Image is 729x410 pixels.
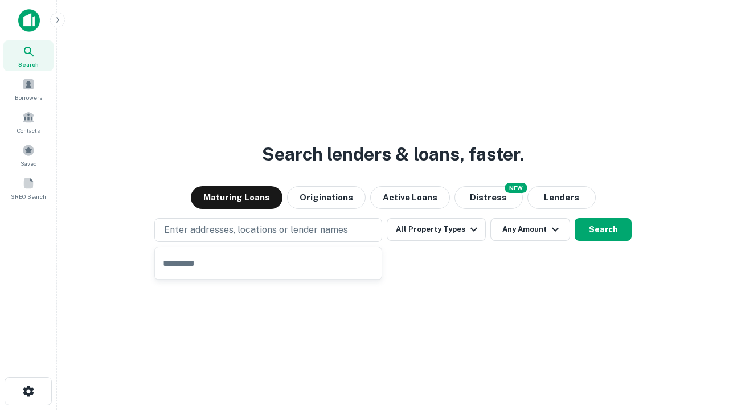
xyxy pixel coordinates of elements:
button: Search [575,218,632,241]
button: Originations [287,186,366,209]
button: Maturing Loans [191,186,282,209]
button: Search distressed loans with lien and other non-mortgage details. [454,186,523,209]
a: Borrowers [3,73,54,104]
span: Borrowers [15,93,42,102]
span: SREO Search [11,192,46,201]
a: SREO Search [3,173,54,203]
button: Lenders [527,186,596,209]
p: Enter addresses, locations or lender names [164,223,348,237]
a: Contacts [3,106,54,137]
h3: Search lenders & loans, faster. [262,141,524,168]
span: Contacts [17,126,40,135]
span: Saved [21,159,37,168]
span: Search [18,60,39,69]
button: Enter addresses, locations or lender names [154,218,382,242]
img: capitalize-icon.png [18,9,40,32]
iframe: Chat Widget [672,319,729,374]
button: All Property Types [387,218,486,241]
a: Search [3,40,54,71]
button: Any Amount [490,218,570,241]
div: NEW [505,183,527,193]
a: Saved [3,140,54,170]
button: Active Loans [370,186,450,209]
